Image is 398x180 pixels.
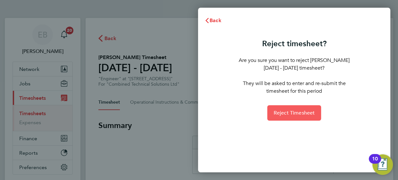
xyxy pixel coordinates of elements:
[274,110,315,116] span: Reject Timesheet
[210,17,221,23] span: Back
[238,80,351,95] p: They will be asked to enter and re-submit the timesheet for this period
[238,56,351,72] p: Are you sure you want to reject [PERSON_NAME] [DATE] - [DATE] timesheet?
[198,14,228,27] button: Back
[372,154,393,175] button: Open Resource Center, 10 new notifications
[267,105,321,121] button: Reject Timesheet
[372,159,378,167] div: 10
[238,39,351,49] h3: Reject timesheet?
